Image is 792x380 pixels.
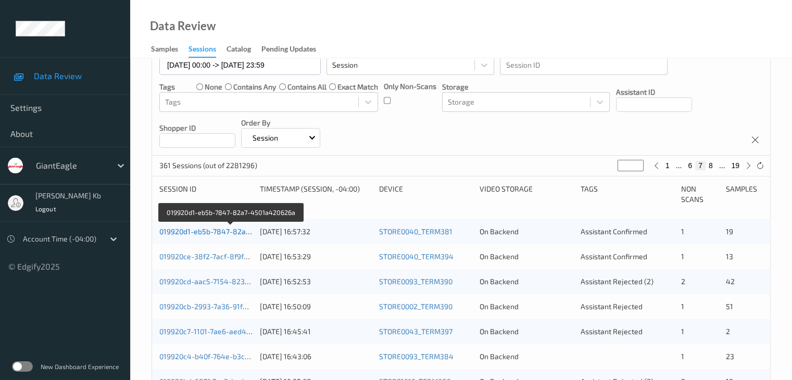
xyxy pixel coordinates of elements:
[241,118,320,128] p: Order By
[581,227,647,236] span: Assistant Confirmed
[725,327,730,336] span: 2
[227,42,261,57] a: Catalog
[337,82,378,92] label: exact match
[480,351,573,362] div: On Backend
[681,302,684,311] span: 1
[379,227,452,236] a: STORE0040_TERM381
[159,227,303,236] a: 019920d1-eb5b-7847-82a7-4501a420626a
[725,252,733,261] span: 13
[384,81,436,92] p: Only Non-Scans
[581,302,643,311] span: Assistant Rejected
[159,184,253,205] div: Session ID
[616,87,692,97] p: Assistant ID
[261,42,326,57] a: Pending Updates
[379,277,452,286] a: STORE0093_TERM390
[260,184,372,205] div: Timestamp (Session, -04:00)
[151,42,188,57] a: Samples
[716,161,728,170] button: ...
[681,277,685,286] span: 2
[260,251,372,262] div: [DATE] 16:53:29
[188,44,216,58] div: Sessions
[205,82,222,92] label: none
[188,42,227,58] a: Sessions
[725,227,733,236] span: 19
[379,302,452,311] a: STORE0002_TERM390
[227,44,251,57] div: Catalog
[681,227,684,236] span: 1
[662,161,673,170] button: 1
[260,301,372,312] div: [DATE] 16:50:09
[681,327,684,336] span: 1
[379,252,454,261] a: STORE0040_TERM394
[261,44,316,57] div: Pending Updates
[725,352,734,361] span: 23
[151,44,178,57] div: Samples
[706,161,716,170] button: 8
[725,302,733,311] span: 51
[681,352,684,361] span: 1
[150,21,216,31] div: Data Review
[725,184,763,205] div: Samples
[260,351,372,362] div: [DATE] 16:43:06
[159,277,298,286] a: 019920cd-aac5-7154-823e-5d4f8c01c33f
[480,184,573,205] div: Video Storage
[581,277,653,286] span: Assistant Rejected (2)
[159,352,301,361] a: 019920c4-b40f-764e-b3cb-32c96acded32
[159,302,299,311] a: 019920cb-2993-7a36-91f0-d804afa78d25
[725,277,734,286] span: 42
[581,252,647,261] span: Assistant Confirmed
[159,123,235,133] p: Shopper ID
[249,133,282,143] p: Session
[480,301,573,312] div: On Backend
[260,276,372,287] div: [DATE] 16:52:53
[233,82,276,92] label: contains any
[480,276,573,287] div: On Backend
[480,251,573,262] div: On Backend
[379,327,452,336] a: STORE0043_TERM397
[260,226,372,237] div: [DATE] 16:57:32
[673,161,685,170] button: ...
[685,161,695,170] button: 6
[681,184,719,205] div: Non Scans
[159,160,257,171] p: 361 Sessions (out of 2281296)
[379,352,454,361] a: STORE0093_TERM384
[480,326,573,337] div: On Backend
[581,327,643,336] span: Assistant Rejected
[159,327,297,336] a: 019920c7-1101-7ae6-aed4-fb2c7e60ac58
[379,184,472,205] div: Device
[728,161,743,170] button: 19
[681,252,684,261] span: 1
[480,226,573,237] div: On Backend
[695,161,706,170] button: 7
[442,82,610,92] p: Storage
[159,82,175,92] p: Tags
[260,326,372,337] div: [DATE] 16:45:41
[581,184,674,205] div: Tags
[159,252,294,261] a: 019920ce-38f2-7acf-8f9f-c1a34930f93d
[287,82,326,92] label: contains all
